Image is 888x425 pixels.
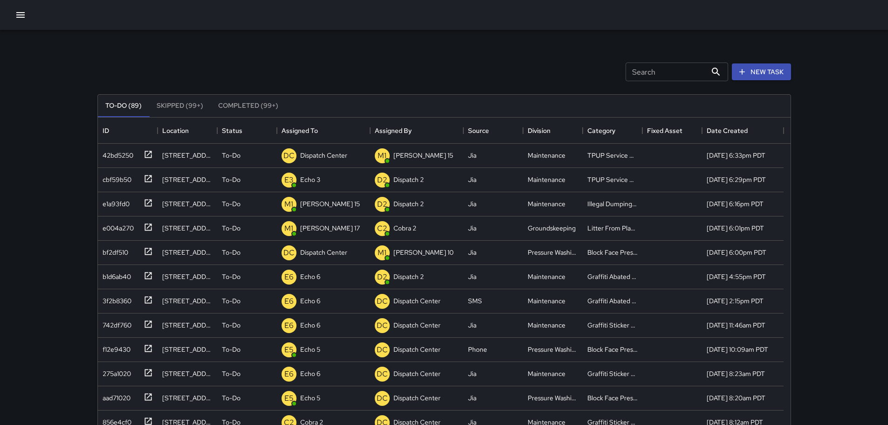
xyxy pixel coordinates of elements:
[707,118,748,144] div: Date Created
[284,223,293,234] p: M1
[587,199,638,209] div: Illegal Dumping Removed
[370,118,463,144] div: Assigned By
[528,223,576,233] div: Groundskeeping
[707,369,765,378] div: 9/10/2025, 8:23am PDT
[528,272,565,281] div: Maintenance
[284,344,294,355] p: E5
[587,320,638,330] div: Graffiti Sticker Abated Small
[99,195,130,209] div: e1a93fd0
[468,118,489,144] div: Source
[587,369,638,378] div: Graffiti Sticker Abated Small
[162,248,213,257] div: 2100 Webster Street
[99,341,131,354] div: f12e9430
[587,296,638,306] div: Graffiti Abated Large
[98,95,149,117] button: To-Do (89)
[222,175,241,184] p: To-Do
[528,369,565,378] div: Maintenance
[277,118,370,144] div: Assigned To
[583,118,642,144] div: Category
[393,320,441,330] p: Dispatch Center
[468,345,487,354] div: Phone
[377,320,388,331] p: DC
[162,345,213,354] div: 1780 Telegraph Avenue
[377,344,388,355] p: DC
[587,272,638,281] div: Graffiti Abated Large
[707,345,768,354] div: 9/10/2025, 10:09am PDT
[468,296,482,306] div: SMS
[528,345,578,354] div: Pressure Washing
[162,320,213,330] div: 80 Grand Avenue
[707,296,764,306] div: 9/10/2025, 2:15pm PDT
[162,369,213,378] div: 440 11th Street
[707,199,764,209] div: 9/10/2025, 6:16pm PDT
[162,272,213,281] div: 440 11th Street
[222,345,241,354] p: To-Do
[377,223,387,234] p: C2
[393,151,453,160] p: [PERSON_NAME] 15
[99,171,131,184] div: cbf59b50
[393,296,441,306] p: Dispatch Center
[528,151,565,160] div: Maintenance
[463,118,523,144] div: Source
[162,175,213,184] div: 2295 Broadway
[282,118,318,144] div: Assigned To
[468,223,476,233] div: Jia
[284,272,294,283] p: E6
[222,223,241,233] p: To-Do
[468,248,476,257] div: Jia
[162,199,213,209] div: 1350 Franklin Street
[377,369,388,380] p: DC
[300,248,347,257] p: Dispatch Center
[283,247,295,258] p: DC
[377,272,387,283] p: D2
[300,393,320,403] p: Echo 5
[587,118,615,144] div: Category
[211,95,286,117] button: Completed (99+)
[468,151,476,160] div: Jia
[222,296,241,306] p: To-Do
[393,223,416,233] p: Cobra 2
[468,199,476,209] div: Jia
[375,118,412,144] div: Assigned By
[217,118,277,144] div: Status
[284,369,294,380] p: E6
[378,247,386,258] p: M1
[528,118,551,144] div: Division
[528,175,565,184] div: Maintenance
[707,393,765,403] div: 9/10/2025, 8:20am PDT
[528,199,565,209] div: Maintenance
[393,369,441,378] p: Dispatch Center
[284,296,294,307] p: E6
[528,393,578,403] div: Pressure Washing
[300,199,360,209] p: [PERSON_NAME] 15
[222,199,241,209] p: To-Do
[378,150,386,161] p: M1
[98,118,158,144] div: ID
[284,174,294,186] p: E3
[300,296,320,306] p: Echo 6
[468,393,476,403] div: Jia
[300,272,320,281] p: Echo 6
[468,272,476,281] div: Jia
[300,320,320,330] p: Echo 6
[222,151,241,160] p: To-Do
[707,151,765,160] div: 9/10/2025, 6:33pm PDT
[222,118,242,144] div: Status
[587,223,638,233] div: Litter From Planter Removed
[468,175,476,184] div: Jia
[162,118,189,144] div: Location
[377,296,388,307] p: DC
[707,320,765,330] div: 9/10/2025, 11:46am PDT
[377,174,387,186] p: D2
[587,393,638,403] div: Block Face Pressure Washed
[587,345,638,354] div: Block Face Pressure Washed
[393,199,424,209] p: Dispatch 2
[99,317,131,330] div: 742df760
[162,393,213,403] div: 801 Broadway
[587,151,638,160] div: TPUP Service Requested
[732,63,791,81] button: New Task
[99,220,134,233] div: e004a270
[587,248,638,257] div: Block Face Pressure Washed
[222,248,241,257] p: To-Do
[300,151,347,160] p: Dispatch Center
